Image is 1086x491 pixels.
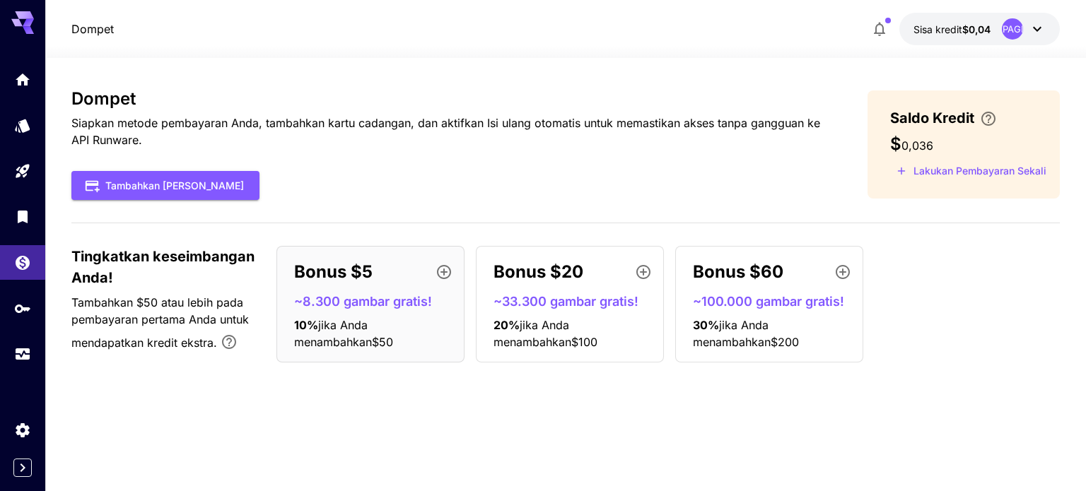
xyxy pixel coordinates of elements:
[372,335,393,349] font: $50
[13,459,32,477] button: Perluas bilah sisi
[14,117,31,134] div: Model
[294,294,432,309] font: ~8.300 gambar gratis!
[693,261,783,282] font: Bonus $60
[14,71,31,88] div: Rumah
[508,318,520,332] font: %
[901,138,933,153] font: 0,036
[71,171,259,200] button: Tambahkan [PERSON_NAME]
[14,300,31,317] div: Kunci API
[890,134,901,154] font: $
[105,179,244,191] font: Tambahkan [PERSON_NAME]
[14,250,31,268] div: Dompet
[494,318,571,349] font: jika Anda menambahkan
[693,318,771,349] font: jika Anda menambahkan
[71,88,136,109] font: Dompet
[14,421,31,439] div: Pengaturan
[890,160,1053,182] button: Lakukan pembayaran satu kali dan tidak berulang
[1015,423,1086,491] iframe: Widget Obrolan
[771,335,799,349] font: $200
[974,110,1003,127] button: Masukkan detail kartu Anda dan pilih jumlah isi ulang otomatis untuk menghindari gangguan layanan...
[71,20,114,37] a: Dompet
[215,328,243,356] button: Bonus hanya berlaku untuk pembayaran pertama Anda, hingga 30% pada $1.000 pertama.
[899,13,1060,45] button: $0,036PAGI
[693,294,844,309] font: ~100.000 gambar gratis!
[71,22,114,36] font: Dompet
[913,22,991,37] div: $0,036
[71,116,820,147] font: Siapkan metode pembayaran Anda, tambahkan kartu cadangan, dan aktifkan Isi ulang otomatis untuk m...
[571,335,597,349] font: $100
[708,318,719,332] font: %
[890,110,974,126] font: Saldo Kredit
[494,261,583,282] font: Bonus $20
[913,165,1046,177] font: Lakukan Pembayaran Sekali
[693,318,708,332] font: 30
[71,248,255,286] font: Tingkatkan keseimbangan Anda!
[14,345,31,363] div: Penggunaan
[913,23,962,35] font: Sisa kredit
[71,20,114,37] nav: remah roti
[71,295,249,350] font: Tambahkan $50 atau lebih pada pembayaran pertama Anda untuk mendapatkan kredit ekstra.
[1003,23,1023,35] font: PAGI
[494,294,638,309] font: ~33.300 gambar gratis!
[294,261,373,282] font: Bonus $5
[307,318,318,332] font: %
[14,208,31,225] div: Perpustakaan
[14,162,31,180] div: Tempat bermain
[962,23,991,35] font: $0,04
[494,318,508,332] font: 20
[294,318,307,332] font: 10
[294,318,372,349] font: jika Anda menambahkan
